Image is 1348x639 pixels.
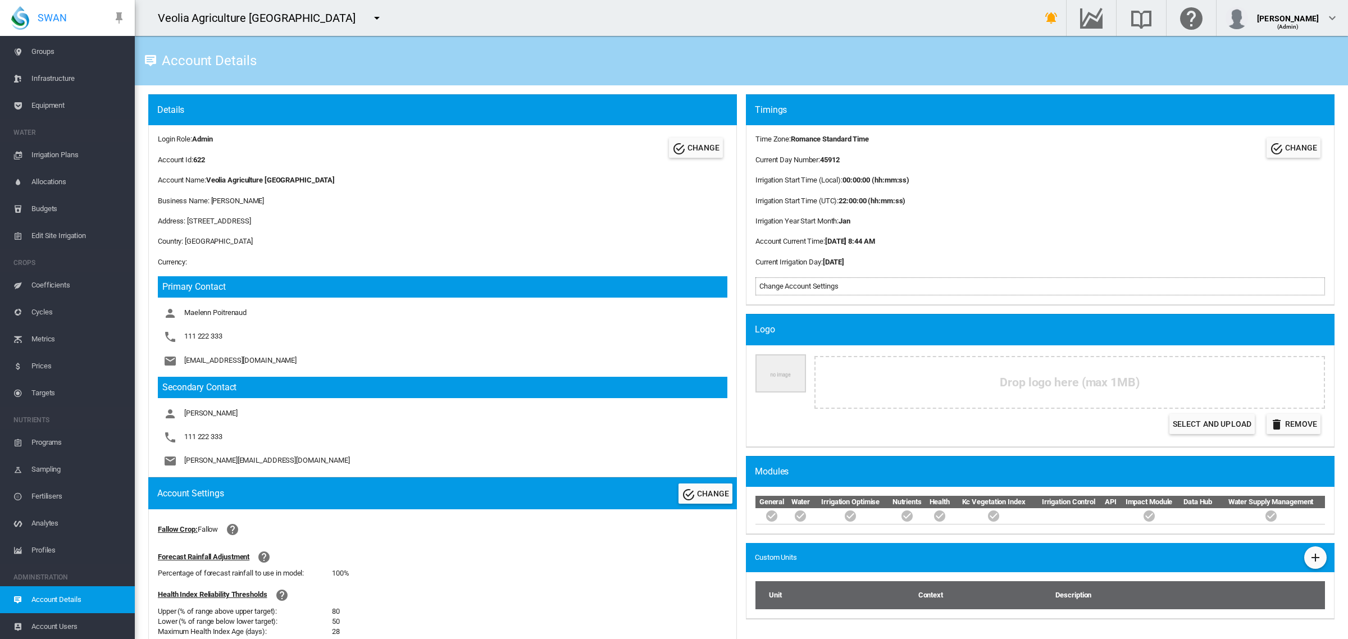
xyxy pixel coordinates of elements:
span: Prices [31,353,126,380]
button: icon-help-circle [271,584,293,606]
div: Fallow [198,524,218,535]
span: Equipment [31,92,126,119]
div: Details [157,104,737,116]
md-icon: icon-pin [112,11,126,25]
span: Edit Site Irrigation [31,222,126,249]
b: Jan [839,217,850,225]
span: 111 222 333 [184,433,222,441]
label: Select and Upload [1169,414,1255,434]
md-icon: Search the knowledge base [1128,11,1155,25]
span: Custom Units [755,553,797,563]
button: Add custom unit [1304,546,1327,569]
div: Account Details [157,57,257,65]
md-icon: icon-chevron-down [1326,11,1339,25]
md-icon: icon-phone [163,431,177,444]
div: Logo [755,323,1335,336]
th: Water [788,496,813,508]
div: Country: [GEOGRAPHIC_DATA] [158,236,727,247]
md-icon: icon-help-circle [257,550,271,564]
md-icon: icon-menu-down [370,11,384,25]
span: CHANGE [687,143,719,152]
span: NUTRIENTS [13,411,126,429]
th: Kc Vegetation Index [953,496,1034,508]
span: (Admin) [1277,24,1299,30]
span: Irrigation Plans [31,142,126,168]
th: Description [1055,581,1250,609]
span: Current Day Number [755,156,818,164]
div: : [755,236,909,247]
div: 28 [332,627,340,637]
h3: Secondary Contact [158,377,727,398]
span: Analytes [31,510,126,537]
button: Change Account Settings [678,483,732,504]
span: WATER [13,124,126,142]
span: [EMAIL_ADDRESS][DOMAIN_NAME] [184,356,297,364]
div: Maximum Health Index Age (days): [158,627,332,637]
div: 80 [332,606,340,617]
md-icon: icon-tooltip-text [144,54,157,67]
div: Account Settings [157,487,224,500]
span: Irrigation Start Time (Local) [755,176,841,184]
md-icon: icon-email [163,354,177,368]
span: Irrigation Start Time (UTC) [755,197,837,205]
th: Impact Module [1119,496,1179,508]
button: icon-help-circle [253,546,275,568]
b: 00:00:00 (hh:mm:ss) [842,176,909,184]
div: Account Id: [158,155,212,165]
md-icon: icon-check-circle [1270,142,1283,156]
b: 622 [193,156,205,164]
span: Budgets [31,195,126,222]
md-icon: icon-bell-ring [1045,11,1058,25]
div: Login Role: [158,134,212,144]
span: Irrigation Year Start Month [755,217,837,225]
div: Veolia Agriculture [GEOGRAPHIC_DATA] [158,10,365,26]
md-icon: icon-checkbox-marked-circle [933,509,946,523]
span: Targets [31,380,126,407]
span: Coefficients [31,272,126,299]
b: [DATE] [823,258,844,266]
div: Currency: [158,257,727,267]
md-icon: icon-checkbox-marked-circle [765,509,778,523]
md-icon: icon-checkbox-marked-circle [794,509,807,523]
span: [PERSON_NAME][EMAIL_ADDRESS][DOMAIN_NAME] [184,457,350,465]
b: Romance Standard Time [791,135,869,143]
div: Address: [STREET_ADDRESS] [158,216,727,226]
div: 50 [332,617,340,627]
md-icon: icon-plus [1309,551,1322,564]
img: Company Logo [755,354,806,393]
span: [PERSON_NAME] [184,409,238,417]
div: Fallow Crop: [158,524,198,535]
md-icon: icon-delete [1270,418,1283,431]
div: Business Name: [PERSON_NAME] [158,196,727,206]
span: Allocations [31,168,126,195]
div: Forecast Rainfall Adjustment [158,552,249,562]
button: icon-help-circle [221,518,244,541]
b: [DATE] 8:44 AM [825,237,875,245]
button: Change Account Details [669,138,723,158]
th: Irrigation Control [1034,496,1103,508]
span: Cycles [31,299,126,326]
div: : [755,134,909,144]
img: SWAN-Landscape-Logo-Colour-drop.png [11,6,29,30]
md-icon: icon-checkbox-marked-circle [1142,509,1156,523]
th: Health [926,496,953,508]
span: Metrics [31,326,126,353]
div: : [755,175,909,185]
button: icon-delete Remove [1267,414,1320,434]
md-icon: icon-checkbox-marked-circle [987,509,1000,523]
span: CHANGE [697,489,729,498]
md-icon: icon-checkbox-marked-circle [844,509,857,523]
button: icon-bell-ring [1040,7,1063,29]
th: Data Hub [1179,496,1217,508]
md-icon: Go to the Data Hub [1078,11,1105,25]
button: Change Account Timings [1267,138,1320,158]
md-icon: icon-check-circle [672,142,686,156]
div: 100% [332,568,349,578]
span: Profiles [31,537,126,564]
th: Water Supply Management [1217,496,1325,508]
div: Timings [755,104,1335,116]
button: icon-menu-down [366,7,388,29]
span: Account Current Time [755,237,823,245]
span: CROPS [13,254,126,272]
md-icon: icon-check-circle [682,488,695,501]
